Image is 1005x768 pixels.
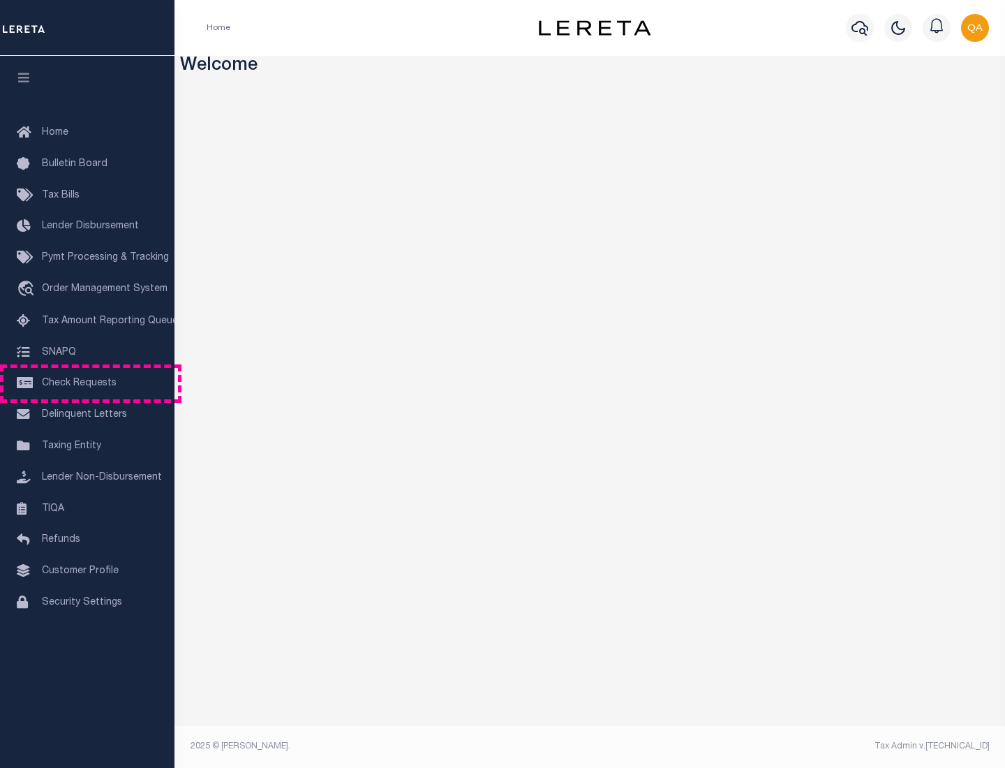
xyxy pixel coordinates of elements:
[180,740,590,753] div: 2025 © [PERSON_NAME].
[42,410,127,420] span: Delinquent Letters
[17,281,39,299] i: travel_explore
[42,347,76,357] span: SNAPQ
[42,441,101,451] span: Taxing Entity
[42,473,162,482] span: Lender Non-Disbursement
[42,535,80,545] span: Refunds
[42,128,68,138] span: Home
[180,56,1000,77] h3: Welcome
[42,378,117,388] span: Check Requests
[42,191,80,200] span: Tax Bills
[42,221,139,231] span: Lender Disbursement
[961,14,989,42] img: svg+xml;base64,PHN2ZyB4bWxucz0iaHR0cDovL3d3dy53My5vcmcvMjAwMC9zdmciIHBvaW50ZXItZXZlbnRzPSJub25lIi...
[600,740,990,753] div: Tax Admin v.[TECHNICAL_ID]
[42,284,167,294] span: Order Management System
[42,566,119,576] span: Customer Profile
[42,316,178,326] span: Tax Amount Reporting Queue
[42,159,107,169] span: Bulletin Board
[42,253,169,263] span: Pymt Processing & Tracking
[207,22,230,34] li: Home
[42,503,64,513] span: TIQA
[539,20,650,36] img: logo-dark.svg
[42,598,122,607] span: Security Settings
